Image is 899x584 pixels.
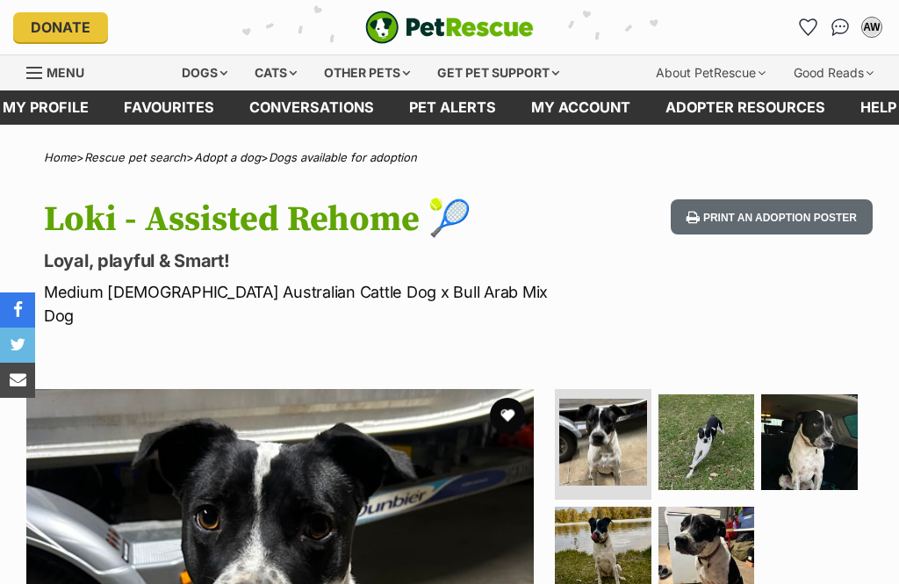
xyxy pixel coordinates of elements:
a: Conversations [826,13,854,41]
img: logo-e224e6f780fb5917bec1dbf3a21bbac754714ae5b6737aabdf751b685950b380.svg [365,11,534,44]
div: Dogs [169,55,240,90]
a: Favourites [795,13,823,41]
ul: Account quick links [795,13,886,41]
a: Adopt a dog [194,150,261,164]
div: Good Reads [781,55,886,90]
a: My account [514,90,648,125]
p: Medium [DEMOGRAPHIC_DATA] Australian Cattle Dog x Bull Arab Mix Dog [44,280,551,328]
a: Rescue pet search [84,150,186,164]
a: Menu [26,55,97,87]
div: Cats [242,55,309,90]
img: Photo of Loki Assisted Rehome 🎾 [761,394,858,491]
a: Pet alerts [392,90,514,125]
div: Other pets [312,55,422,90]
span: Menu [47,65,84,80]
a: PetRescue [365,11,534,44]
a: Home [44,150,76,164]
a: conversations [232,90,392,125]
div: Get pet support [425,55,572,90]
button: favourite [490,398,525,433]
img: chat-41dd97257d64d25036548639549fe6c8038ab92f7586957e7f3b1b290dea8141.svg [831,18,850,36]
a: Donate [13,12,108,42]
p: Loyal, playful & Smart! [44,249,551,273]
a: Favourites [106,90,232,125]
div: AW [863,18,881,36]
img: Photo of Loki Assisted Rehome 🎾 [559,399,647,487]
div: About PetRescue [644,55,778,90]
img: Photo of Loki Assisted Rehome 🎾 [658,394,755,491]
a: Adopter resources [648,90,843,125]
button: My account [858,13,886,41]
h1: Loki - Assisted Rehome 🎾 [44,199,551,240]
button: Print an adoption poster [671,199,873,235]
a: Dogs available for adoption [269,150,417,164]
